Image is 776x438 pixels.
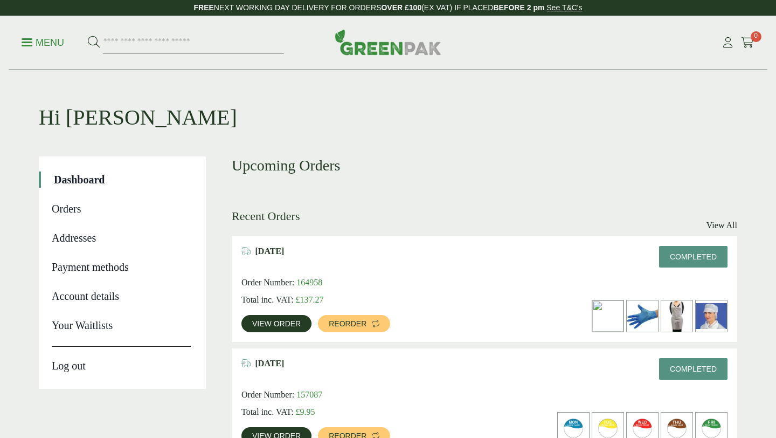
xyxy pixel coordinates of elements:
[52,317,191,333] a: Your Waitlists
[241,278,294,287] span: Order Number:
[255,246,285,256] span: [DATE]
[54,172,191,188] a: Dashboard
[52,288,191,304] a: Account details
[52,230,191,246] a: Addresses
[721,37,735,48] i: My Account
[592,300,623,332] img: IMG_5665-300x200.jpg
[741,35,754,51] a: 0
[318,315,390,332] a: Reorder
[751,31,761,42] span: 0
[335,29,441,55] img: GreenPak Supplies
[39,70,737,131] h1: Hi [PERSON_NAME]
[241,390,294,399] span: Order Number:
[241,295,294,304] span: Total inc. VAT:
[52,346,191,374] a: Log out
[661,300,692,332] img: 4030015-White-PE-Dispenser-Flat-Pack-Apron-1-300x549.jpg
[193,3,213,12] strong: FREE
[296,295,324,304] bdi: 137.27
[232,156,737,175] h3: Upcoming Orders
[706,219,737,232] a: View All
[232,209,300,223] h3: Recent Orders
[546,3,582,12] a: See T&C's
[296,407,300,416] span: £
[296,278,322,287] span: 164958
[696,300,727,332] img: 4030010-Snood-Cap-White-1-300x253.jpg
[329,320,366,327] span: Reorder
[296,295,300,304] span: £
[670,365,717,373] span: Completed
[241,407,294,416] span: Total inc. VAT:
[296,390,322,399] span: 157087
[670,252,717,261] span: Completed
[627,300,658,332] img: 4130015J-Blue-Vinyl-Powder-Free-Gloves-Medium-1.jfif
[52,201,191,217] a: Orders
[296,407,315,416] bdi: 9.95
[493,3,544,12] strong: BEFORE 2 pm
[252,320,301,327] span: View order
[52,259,191,275] a: Payment methods
[741,37,754,48] i: Cart
[22,36,64,49] p: Menu
[22,36,64,47] a: Menu
[241,315,311,332] a: View order
[255,358,285,368] span: [DATE]
[381,3,421,12] strong: OVER £100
